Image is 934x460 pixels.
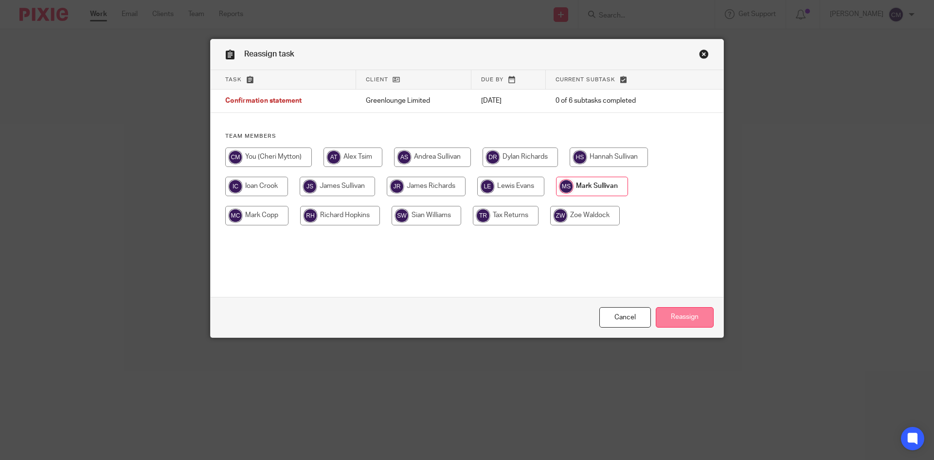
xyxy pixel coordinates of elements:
span: Client [366,77,388,82]
a: Close this dialog window [599,307,651,328]
p: Greenlounge Limited [366,96,462,106]
td: 0 of 6 subtasks completed [546,90,683,113]
a: Close this dialog window [699,49,709,62]
h4: Team members [225,132,709,140]
input: Reassign [656,307,714,328]
span: Due by [481,77,503,82]
span: Task [225,77,242,82]
p: [DATE] [481,96,536,106]
span: Reassign task [244,50,294,58]
span: Current subtask [556,77,615,82]
span: Confirmation statement [225,98,302,105]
